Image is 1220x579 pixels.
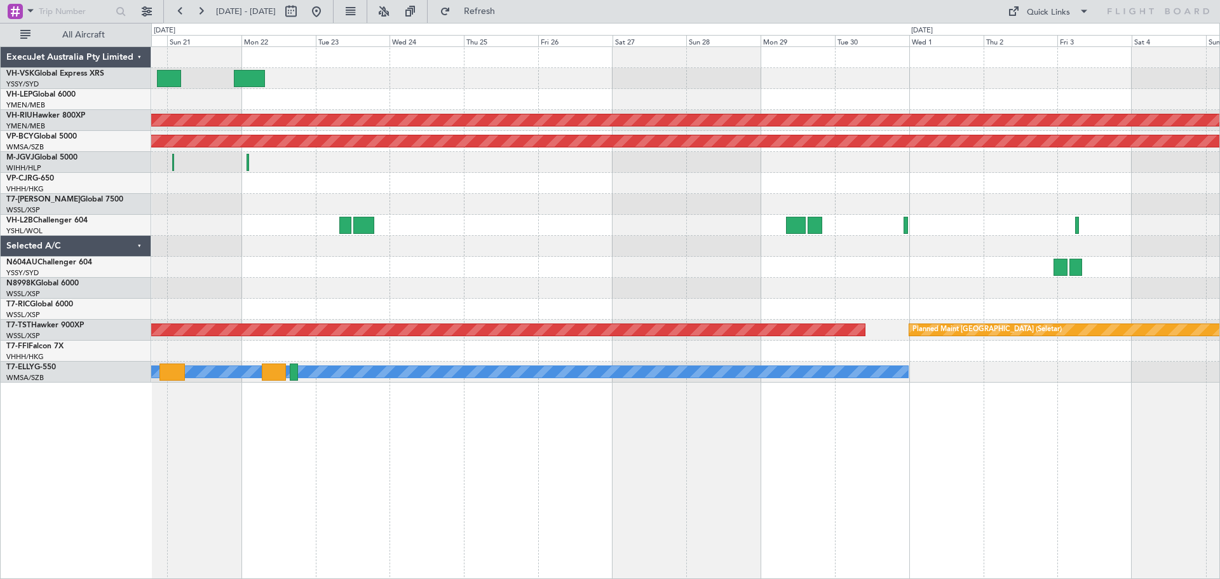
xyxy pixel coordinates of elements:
span: VH-LEP [6,91,32,99]
div: Mon 22 [241,35,316,46]
div: Fri 3 [1057,35,1132,46]
span: All Aircraft [33,31,134,39]
a: WMSA/SZB [6,373,44,383]
a: VH-L2BChallenger 604 [6,217,88,224]
a: VHHH/HKG [6,352,44,362]
a: T7-RICGlobal 6000 [6,301,73,308]
span: M-JGVJ [6,154,34,161]
span: N604AU [6,259,37,266]
div: Sun 21 [167,35,241,46]
a: T7-FFIFalcon 7X [6,343,64,350]
span: N8998K [6,280,36,287]
div: [DATE] [911,25,933,36]
a: WSSL/XSP [6,331,40,341]
div: Planned Maint [GEOGRAPHIC_DATA] (Seletar) [912,320,1062,339]
a: VH-RIUHawker 800XP [6,112,85,119]
a: YSSY/SYD [6,79,39,89]
div: Wed 1 [909,35,984,46]
button: Refresh [434,1,510,22]
a: N8998KGlobal 6000 [6,280,79,287]
div: Sat 27 [613,35,687,46]
span: VH-VSK [6,70,34,78]
div: Tue 30 [835,35,909,46]
div: Wed 24 [390,35,464,46]
a: WSSL/XSP [6,310,40,320]
div: Fri 26 [538,35,613,46]
div: [DATE] [154,25,175,36]
button: All Aircraft [14,25,138,45]
a: YMEN/MEB [6,121,45,131]
a: WSSL/XSP [6,205,40,215]
a: N604AUChallenger 604 [6,259,92,266]
a: VP-BCYGlobal 5000 [6,133,77,140]
div: Thu 25 [464,35,538,46]
span: T7-RIC [6,301,30,308]
a: T7-[PERSON_NAME]Global 7500 [6,196,123,203]
a: VHHH/HKG [6,184,44,194]
a: T7-ELLYG-550 [6,364,56,371]
span: T7-TST [6,322,31,329]
a: VP-CJRG-650 [6,175,54,182]
div: Sat 4 [1132,35,1206,46]
div: Tue 23 [316,35,390,46]
span: VP-BCY [6,133,34,140]
div: Thu 2 [984,35,1058,46]
input: Trip Number [39,2,112,21]
a: VH-LEPGlobal 6000 [6,91,76,99]
span: Refresh [453,7,506,16]
button: Quick Links [1001,1,1095,22]
span: VH-L2B [6,217,33,224]
a: YSHL/WOL [6,226,43,236]
a: WMSA/SZB [6,142,44,152]
span: VP-CJR [6,175,32,182]
a: VH-VSKGlobal Express XRS [6,70,104,78]
a: M-JGVJGlobal 5000 [6,154,78,161]
span: T7-ELLY [6,364,34,371]
div: Mon 29 [761,35,835,46]
span: [DATE] - [DATE] [216,6,276,17]
span: VH-RIU [6,112,32,119]
a: WIHH/HLP [6,163,41,173]
a: YMEN/MEB [6,100,45,110]
a: WSSL/XSP [6,289,40,299]
span: T7-FFI [6,343,29,350]
span: T7-[PERSON_NAME] [6,196,80,203]
a: T7-TSTHawker 900XP [6,322,84,329]
div: Quick Links [1027,6,1070,19]
div: Sun 28 [686,35,761,46]
a: YSSY/SYD [6,268,39,278]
